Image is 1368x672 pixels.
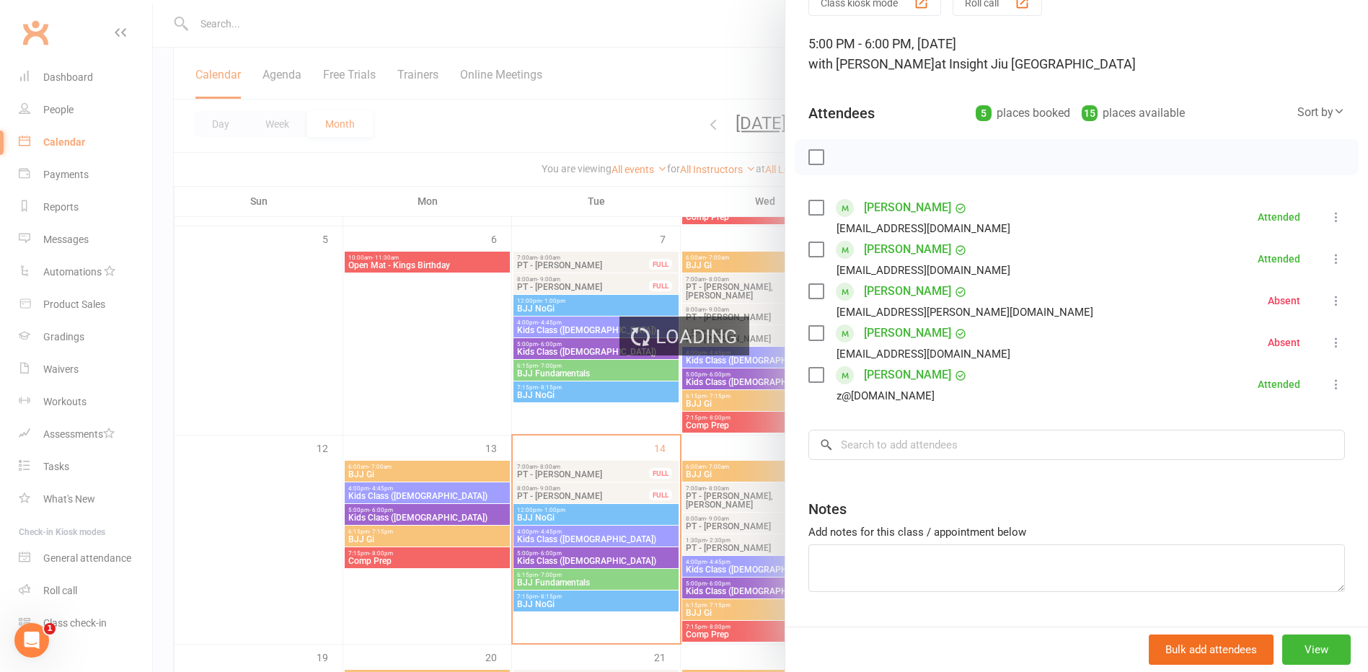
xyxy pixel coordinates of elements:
a: [PERSON_NAME] [864,363,951,386]
a: [PERSON_NAME] [864,196,951,219]
div: places booked [976,103,1070,123]
div: Attendees [808,103,875,123]
div: Attended [1258,254,1300,264]
div: 5 [976,105,992,121]
span: 1 [44,623,56,635]
div: [EMAIL_ADDRESS][DOMAIN_NAME] [837,261,1010,280]
div: Absent [1268,337,1300,348]
span: with [PERSON_NAME] [808,56,935,71]
div: Add notes for this class / appointment below [808,523,1345,541]
div: [EMAIL_ADDRESS][PERSON_NAME][DOMAIN_NAME] [837,303,1093,322]
div: [EMAIL_ADDRESS][DOMAIN_NAME] [837,219,1010,238]
span: at Insight Jiu [GEOGRAPHIC_DATA] [935,56,1136,71]
div: Attended [1258,212,1300,222]
div: 15 [1082,105,1098,121]
button: View [1282,635,1351,665]
div: places available [1082,103,1185,123]
button: Bulk add attendees [1149,635,1274,665]
input: Search to add attendees [808,430,1345,460]
div: 5:00 PM - 6:00 PM, [DATE] [808,34,1345,74]
a: [PERSON_NAME] [864,322,951,345]
div: [EMAIL_ADDRESS][DOMAIN_NAME] [837,345,1010,363]
a: [PERSON_NAME] [864,280,951,303]
iframe: Intercom live chat [14,623,49,658]
div: Attended [1258,379,1300,389]
div: Sort by [1297,103,1345,122]
div: Notes [808,499,847,519]
div: z@[DOMAIN_NAME] [837,386,935,405]
div: Absent [1268,296,1300,306]
a: [PERSON_NAME] [864,238,951,261]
